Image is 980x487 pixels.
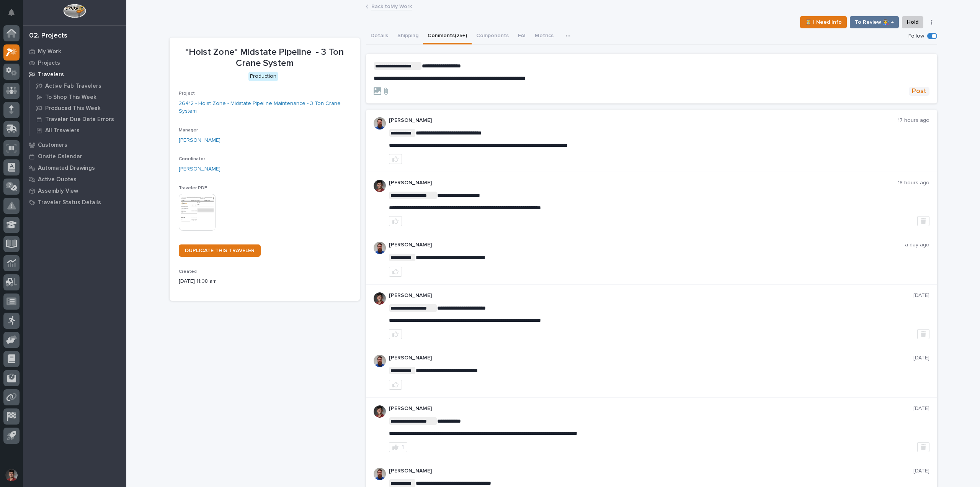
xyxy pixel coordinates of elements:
[179,165,220,173] a: [PERSON_NAME]
[389,180,898,186] p: [PERSON_NAME]
[29,114,126,125] a: Traveler Due Date Errors
[374,292,386,305] img: ROij9lOReuV7WqYxWfnW
[45,105,101,112] p: Produced This Week
[23,69,126,80] a: Travelers
[179,91,195,96] span: Project
[23,139,126,151] a: Customers
[917,329,929,339] button: Delete post
[45,94,96,101] p: To Shop This Week
[898,180,929,186] p: 18 hours ago
[389,292,913,299] p: [PERSON_NAME]
[389,405,913,412] p: [PERSON_NAME]
[917,442,929,452] button: Delete post
[23,174,126,185] a: Active Quotes
[3,467,20,483] button: users-avatar
[38,176,77,183] p: Active Quotes
[905,242,929,248] p: a day ago
[29,92,126,102] a: To Shop This Week
[179,269,197,274] span: Created
[389,216,402,226] button: like this post
[29,80,126,91] a: Active Fab Travelers
[38,165,95,172] p: Automated Drawings
[23,185,126,197] a: Assembly View
[374,242,386,254] img: 6hTokn1ETDGPf9BPokIQ
[389,442,407,452] button: 1
[907,18,918,27] span: Hold
[902,16,923,28] button: Hold
[805,18,842,27] span: ⏳ I Need Info
[389,329,402,339] button: like this post
[530,28,558,44] button: Metrics
[374,468,386,480] img: 6hTokn1ETDGPf9BPokIQ
[179,100,351,116] a: 26412 - Hoist Zone - Midstate Pipeline Maintenance - 3 Ton Crane System
[855,18,894,27] span: To Review 👨‍🏭 →
[374,180,386,192] img: ROij9lOReuV7WqYxWfnW
[917,216,929,226] button: Delete post
[23,46,126,57] a: My Work
[393,28,423,44] button: Shipping
[38,71,64,78] p: Travelers
[374,355,386,367] img: 6hTokn1ETDGPf9BPokIQ
[38,60,60,67] p: Projects
[513,28,530,44] button: FAI
[63,4,86,18] img: Workspace Logo
[374,117,386,130] img: 6hTokn1ETDGPf9BPokIQ
[402,444,404,450] div: 1
[913,468,929,474] p: [DATE]
[389,154,402,164] button: like this post
[179,186,207,190] span: Traveler PDF
[389,355,913,361] p: [PERSON_NAME]
[179,277,351,285] p: [DATE] 11:08 am
[800,16,847,28] button: ⏳ I Need Info
[23,197,126,208] a: Traveler Status Details
[38,48,61,55] p: My Work
[908,33,924,39] p: Follow
[423,28,472,44] button: Comments (25+)
[179,244,261,257] a: DUPLICATE THIS TRAVELER
[389,242,905,248] p: [PERSON_NAME]
[909,87,929,96] button: Post
[23,151,126,162] a: Onsite Calendar
[29,103,126,113] a: Produced This Week
[179,136,220,144] a: [PERSON_NAME]
[389,117,898,124] p: [PERSON_NAME]
[913,405,929,412] p: [DATE]
[45,116,114,123] p: Traveler Due Date Errors
[179,128,198,133] span: Manager
[179,157,205,161] span: Coordinator
[45,127,80,134] p: All Travelers
[850,16,899,28] button: To Review 👨‍🏭 →
[374,405,386,418] img: ROij9lOReuV7WqYxWfnW
[29,125,126,136] a: All Travelers
[38,188,78,195] p: Assembly View
[389,468,913,474] p: [PERSON_NAME]
[389,380,402,390] button: like this post
[23,162,126,174] a: Automated Drawings
[38,142,67,149] p: Customers
[29,32,67,40] div: 02. Projects
[45,83,101,90] p: Active Fab Travelers
[912,87,926,96] span: Post
[248,72,278,81] div: Production
[38,153,82,160] p: Onsite Calendar
[913,355,929,361] p: [DATE]
[10,9,20,21] div: Notifications
[38,199,101,206] p: Traveler Status Details
[3,5,20,21] button: Notifications
[472,28,513,44] button: Components
[179,47,351,69] p: *Hoist Zone* Midstate Pipeline - 3 Ton Crane System
[371,2,412,10] a: Back toMy Work
[366,28,393,44] button: Details
[389,267,402,277] button: like this post
[23,57,126,69] a: Projects
[898,117,929,124] p: 17 hours ago
[913,292,929,299] p: [DATE]
[185,248,255,253] span: DUPLICATE THIS TRAVELER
